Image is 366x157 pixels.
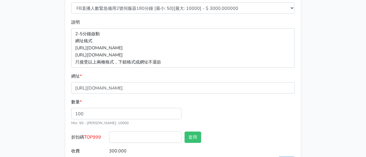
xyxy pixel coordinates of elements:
input: 格式為https://www.facebook.com/topfblive/videos/123456789/ [71,82,295,94]
label: 收費 [70,145,107,157]
label: 折扣碼 [70,132,107,145]
small: Min: 50 - [PERSON_NAME]: 10000 [71,121,129,125]
p: 2-5分鐘啟動 網址格式 [URL][DOMAIN_NAME] [URL][DOMAIN_NAME] 只接受以上兩種格式，下錯格式或網址不退款 [71,28,295,68]
label: 數量 [71,98,82,105]
label: 說明 [71,19,80,26]
label: 網址 [71,73,82,80]
span: TOP999 [84,134,101,140]
button: 套用 [185,132,201,143]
